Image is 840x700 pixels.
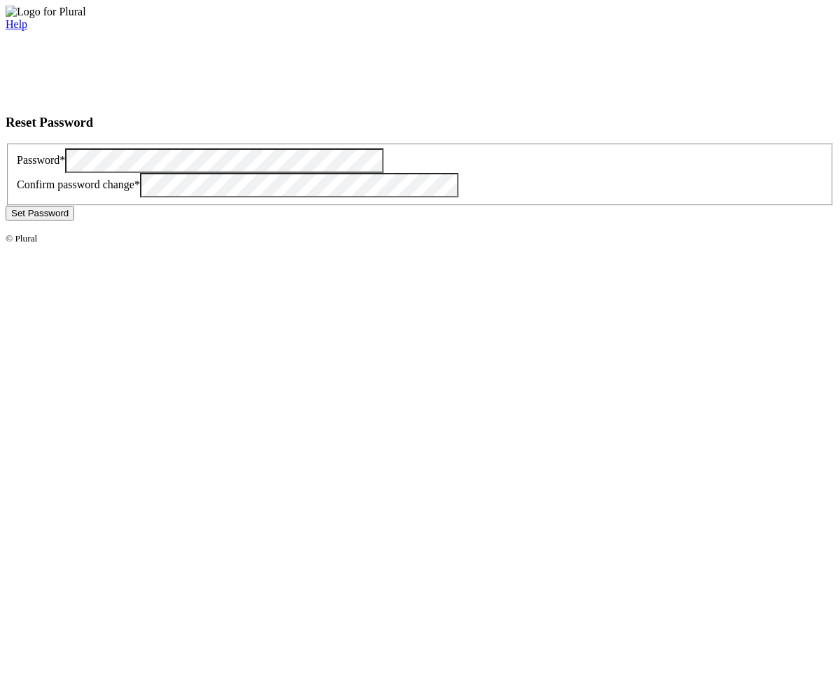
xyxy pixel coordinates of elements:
h3: Reset Password [6,115,834,130]
img: Logo for Plural [6,6,86,18]
label: Confirm password change [17,178,140,190]
label: Password [17,154,65,166]
button: Set Password [6,206,74,220]
a: Help [6,18,27,30]
small: © Plural [6,233,37,244]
